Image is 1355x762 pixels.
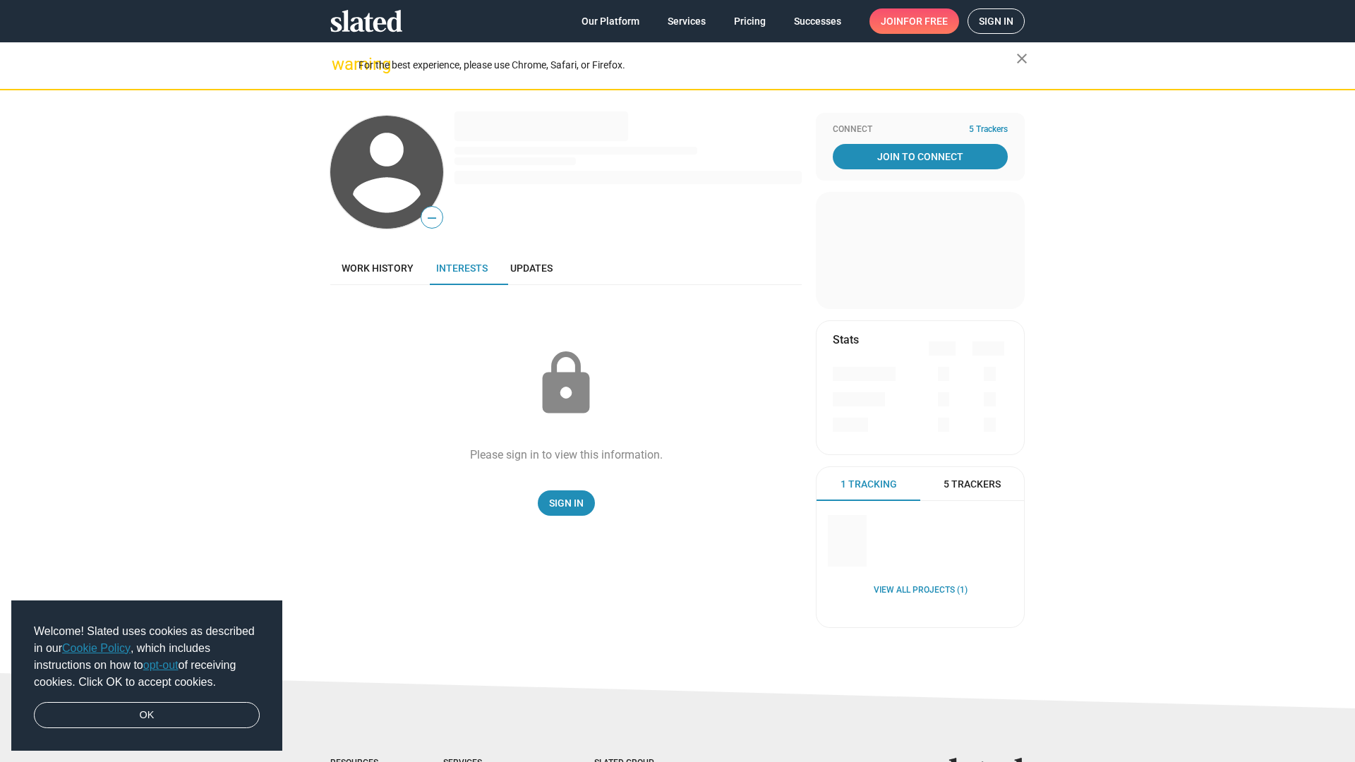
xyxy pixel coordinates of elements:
a: View all Projects (1) [874,585,968,596]
a: Successes [783,8,853,34]
mat-icon: warning [332,56,349,73]
div: Connect [833,124,1008,135]
span: Pricing [734,8,766,34]
mat-icon: lock [531,349,601,419]
span: 5 Trackers [944,478,1001,491]
span: Work history [342,262,414,274]
a: Interests [425,251,499,285]
span: Services [668,8,706,34]
mat-card-title: Stats [833,332,859,347]
div: For the best experience, please use Chrome, Safari, or Firefox. [359,56,1016,75]
a: opt-out [143,659,179,671]
span: Interests [436,262,488,274]
a: Services [656,8,717,34]
span: Join [881,8,948,34]
span: 5 Trackers [969,124,1008,135]
span: 1 Tracking [841,478,897,491]
a: Our Platform [570,8,651,34]
span: Welcome! Slated uses cookies as described in our , which includes instructions on how to of recei... [34,623,260,691]
div: Please sign in to view this information. [470,447,663,462]
a: Sign In [538,490,595,516]
a: Work history [330,251,425,285]
span: Sign In [549,490,584,516]
a: Sign in [968,8,1025,34]
span: Sign in [979,9,1013,33]
a: Joinfor free [869,8,959,34]
a: Cookie Policy [62,642,131,654]
mat-icon: close [1013,50,1030,67]
span: Our Platform [582,8,639,34]
a: Pricing [723,8,777,34]
a: dismiss cookie message [34,702,260,729]
a: Join To Connect [833,144,1008,169]
span: — [421,209,442,227]
span: Updates [510,262,553,274]
a: Updates [499,251,564,285]
span: Join To Connect [836,144,1005,169]
div: cookieconsent [11,600,282,751]
span: Successes [794,8,841,34]
span: for free [903,8,948,34]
